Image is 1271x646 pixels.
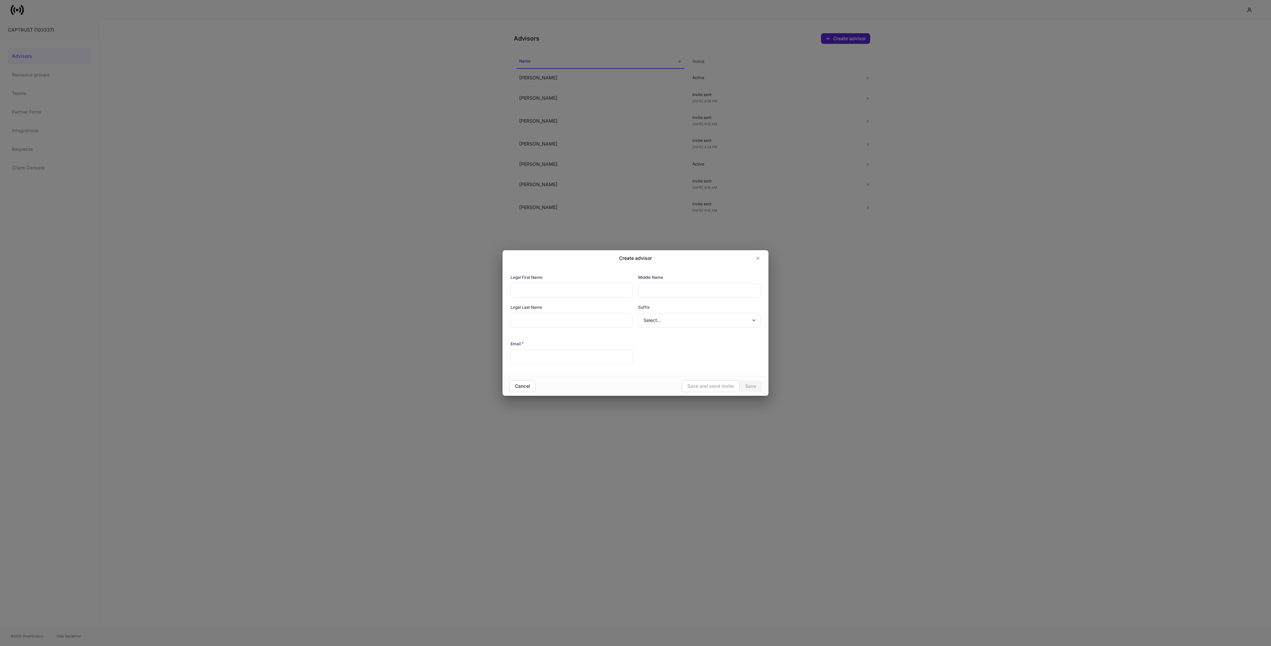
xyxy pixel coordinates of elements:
h6: Email [511,340,524,347]
button: Save [740,380,762,392]
div: Save and send invite [687,383,734,389]
h6: Legal First Name [511,274,542,280]
div: Select... [638,313,760,328]
button: Cancel [509,380,536,392]
div: Cancel [515,383,530,389]
h6: Legal Last Name [511,304,542,310]
h6: Suffix [638,304,650,310]
div: Save [745,383,756,389]
h6: Middle Name [638,274,663,280]
h2: Create advisor [619,255,652,262]
button: Save and send invite [682,380,740,392]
